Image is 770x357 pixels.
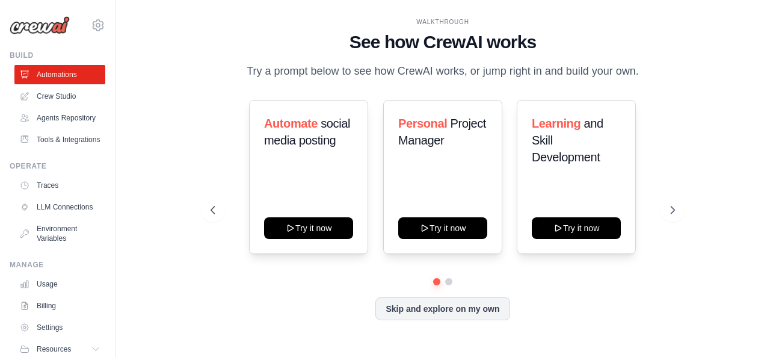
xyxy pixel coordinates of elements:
[14,197,105,217] a: LLM Connections
[398,117,447,130] span: Personal
[211,17,674,26] div: WALKTHROUGH
[398,217,487,239] button: Try it now
[37,344,71,354] span: Resources
[10,16,70,34] img: Logo
[10,161,105,171] div: Operate
[532,117,581,130] span: Learning
[375,297,510,320] button: Skip and explore on my own
[10,51,105,60] div: Build
[264,117,350,147] span: social media posting
[14,318,105,337] a: Settings
[14,130,105,149] a: Tools & Integrations
[532,117,603,164] span: and Skill Development
[264,217,353,239] button: Try it now
[14,219,105,248] a: Environment Variables
[398,117,486,147] span: Project Manager
[10,260,105,270] div: Manage
[14,296,105,315] a: Billing
[241,63,645,80] p: Try a prompt below to see how CrewAI works, or jump right in and build your own.
[14,108,105,128] a: Agents Repository
[14,87,105,106] a: Crew Studio
[211,31,674,53] h1: See how CrewAI works
[14,65,105,84] a: Automations
[14,275,105,294] a: Usage
[264,117,318,130] span: Automate
[710,299,770,357] iframe: Chat Widget
[14,176,105,195] a: Traces
[532,217,621,239] button: Try it now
